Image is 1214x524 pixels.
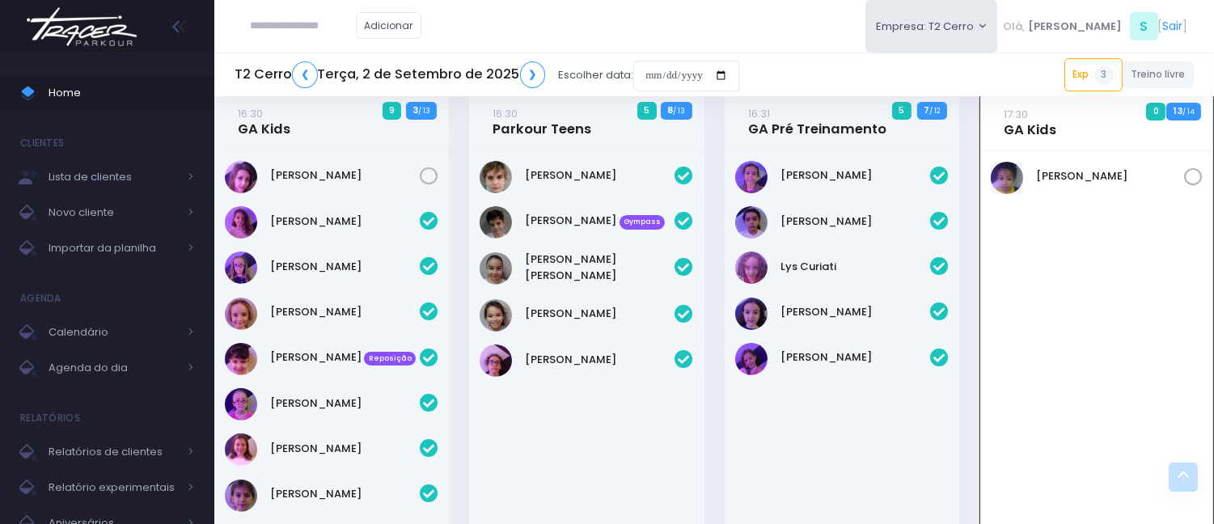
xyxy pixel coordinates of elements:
div: [ ] [997,8,1194,44]
small: / 14 [1182,107,1195,116]
img: Laryssa Costa [225,433,257,466]
div: Escolher data: [235,57,739,94]
span: Novo cliente [49,202,178,223]
h4: Clientes [20,127,64,159]
img: Helena Zotareli de Araujo [225,298,257,330]
span: 0 [1146,103,1165,120]
a: 16:30GA Kids [238,105,290,137]
h4: Relatórios [20,402,80,434]
small: 16:31 [748,106,770,121]
img: Olivia Mascarenhas [225,161,257,193]
span: Relatório experimentais [49,477,178,498]
a: [PERSON_NAME] [780,213,930,230]
img: Gabriela Arouca [225,251,257,284]
a: [PERSON_NAME] Reposição [270,349,420,366]
a: ❯ [520,61,546,88]
a: [PERSON_NAME] [PERSON_NAME] [526,251,675,283]
span: 9 [383,102,402,120]
img: Isabela Araújo Girotto [225,343,257,375]
a: Exp3 [1064,58,1123,91]
img: Catharina Dalonso [735,161,768,193]
a: [PERSON_NAME] [270,441,420,457]
small: / 12 [929,106,940,116]
span: Relatórios de clientes [49,442,178,463]
span: Lista de clientes [49,167,178,188]
span: 3 [1094,65,1114,85]
img: Sofia Alem santinho costa de Jesus [735,343,768,375]
small: / 13 [418,106,430,116]
a: [PERSON_NAME] [270,395,420,412]
a: [PERSON_NAME] [526,306,675,322]
a: [PERSON_NAME] [270,213,420,230]
a: [PERSON_NAME] [526,352,675,368]
a: [PERSON_NAME] [780,349,930,366]
img: Miguel Aberle Rodrigues [480,344,512,377]
img: Isabella Arouca [225,388,257,420]
img: Maria Gaia [225,480,257,512]
span: Importar da planilha [49,238,178,259]
strong: 13 [1174,104,1182,117]
span: S [1130,12,1158,40]
span: Home [49,82,194,104]
img: Lys Curiati [735,251,768,284]
h4: Agenda [20,282,61,315]
a: [PERSON_NAME] [1036,168,1184,184]
a: Treino livre [1123,61,1195,88]
img: Luisa Alimonda Sellan [735,206,768,239]
a: ❮ [292,61,318,88]
span: Gympass [620,215,666,230]
a: [PERSON_NAME] [270,304,420,320]
a: [PERSON_NAME] [270,486,420,502]
span: 5 [892,102,912,120]
a: [PERSON_NAME] [270,259,420,275]
a: 16:30Parkour Teens [493,105,592,137]
a: Sair [1163,18,1183,35]
span: Olá, [1004,19,1026,35]
a: 16:31GA Pré Treinamento [748,105,886,137]
span: [PERSON_NAME] [1028,19,1122,35]
span: Reposição [364,352,416,366]
small: 16:30 [493,106,518,121]
a: [PERSON_NAME] [270,167,420,184]
strong: 8 [667,104,673,116]
a: [PERSON_NAME] [526,167,675,184]
img: Dora Moreira Russo [225,206,257,239]
img: Gabriel Amaral Alves [480,206,512,239]
strong: 7 [924,104,929,116]
small: 17:30 [1004,107,1028,122]
a: Adicionar [356,12,422,39]
span: 5 [637,102,657,120]
span: Calendário [49,322,178,343]
img: Fernando Pletsch Roncati [480,161,512,193]
a: [PERSON_NAME] Gympass [526,213,675,229]
a: [PERSON_NAME] [780,304,930,320]
a: Lys Curiati [780,259,930,275]
h5: T2 Cerro Terça, 2 de Setembro de 2025 [235,61,545,88]
img: Rita Laraichi [735,298,768,330]
span: Agenda do dia [49,357,178,378]
img: Kayla Sara kawabe [480,252,512,285]
small: / 13 [673,106,685,116]
img: Keity Lisa kawabe [480,299,512,332]
img: Serena Odara M Gomes do Amaral [991,162,1023,194]
a: [PERSON_NAME] [780,167,930,184]
a: 17:30GA Kids [1004,106,1056,138]
small: 16:30 [238,106,263,121]
strong: 3 [412,104,418,116]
